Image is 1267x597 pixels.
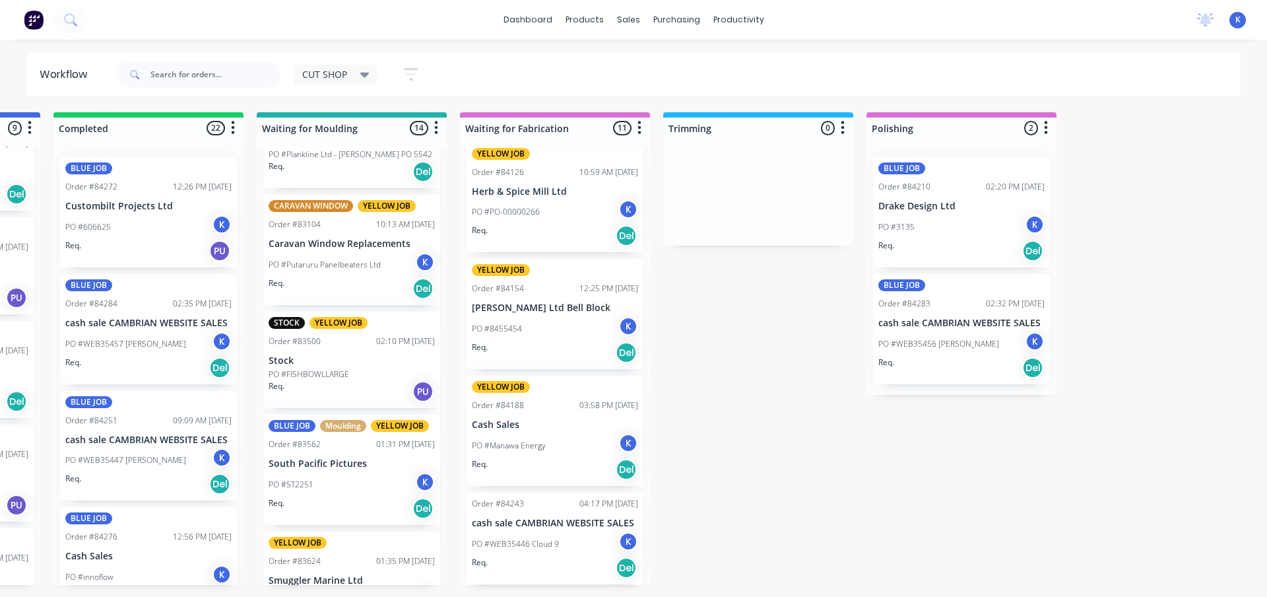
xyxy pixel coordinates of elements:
[878,318,1045,329] p: cash sale CAMBRIAN WEBSITE SALES
[65,201,232,212] p: Custombilt Projects Ltd
[263,312,440,409] div: STOCKYELLOW JOBOrder #8350002:10 PM [DATE]StockPO #FISHBOWLLARGEReq.PU
[497,10,559,30] a: dashboard
[472,518,638,529] p: cash sale CAMBRIAN WEBSITE SALES
[472,458,488,470] p: Req.
[65,531,117,543] div: Order #84276
[472,323,522,335] p: PO #8455454
[986,298,1045,310] div: 02:32 PM [DATE]
[269,555,321,567] div: Order #83624
[472,498,524,510] div: Order #84243
[467,143,643,253] div: YELLOW JOBOrder #8412610:59 AM [DATE]Herb & Spice Mill LtdPO #PO-00000266KReq.Del
[472,538,559,550] p: PO #WEB35446 Cloud 9
[65,415,117,427] div: Order #84251
[472,225,488,236] p: Req.
[269,458,435,470] p: South Pacific Pictures
[472,302,638,314] p: [PERSON_NAME] Ltd Bell Block
[269,149,432,160] p: PO #Plankline Ltd - [PERSON_NAME] PO 5542
[616,225,637,246] div: Del
[209,357,230,378] div: Del
[878,162,925,174] div: BLUE JOB
[707,10,771,30] div: productivity
[376,439,435,450] div: 01:31 PM [DATE]
[212,448,232,468] div: K
[173,298,232,310] div: 02:35 PM [DATE]
[472,283,524,295] div: Order #84154
[65,396,112,408] div: BLUE JOB
[878,181,930,193] div: Order #84210
[467,376,643,486] div: YELLOW JOBOrder #8418803:58 PM [DATE]Cash SalesPO #Manawa EnergyKReq.Del
[6,184,27,205] div: Del
[559,10,610,30] div: products
[616,459,637,480] div: Del
[412,278,434,299] div: Del
[415,472,435,492] div: K
[65,571,114,583] p: PO #innoflow
[269,497,284,509] p: Req.
[269,160,284,172] p: Req.
[472,440,546,452] p: PO #Manawa Energy
[150,61,281,88] input: Search for orders...
[358,200,416,212] div: YELLOW JOB
[65,473,81,485] p: Req.
[579,166,638,178] div: 10:59 AM [DATE]
[40,67,94,83] div: Workflow
[269,335,321,347] div: Order #83500
[472,206,540,218] p: PO #PO-00000266
[618,199,638,219] div: K
[610,10,647,30] div: sales
[269,238,435,250] p: Caravan Window Replacements
[269,479,313,491] p: PO #ST2251
[6,495,27,516] div: PU
[873,157,1050,267] div: BLUE JOBOrder #8421002:20 PM [DATE]Drake Design LtdPO #3135KReq.Del
[269,355,435,367] p: Stock
[618,433,638,453] div: K
[647,10,707,30] div: purchasing
[65,435,232,446] p: cash sale CAMBRIAN WEBSITE SALES
[60,391,237,501] div: BLUE JOBOrder #8425109:09 AM [DATE]cash sale CAMBRIAN WEBSITE SALESPO #WEB35447 [PERSON_NAME]KReq...
[472,419,638,431] p: Cash Sales
[263,195,440,305] div: CARAVAN WINDOWYELLOW JOBOrder #8310410:13 AM [DATE]Caravan Window ReplacementsPO #Putaruru Panelb...
[472,381,530,393] div: YELLOW JOB
[65,279,112,291] div: BLUE JOB
[65,221,111,233] p: PO #606625
[376,335,435,347] div: 02:10 PM [DATE]
[173,531,232,543] div: 12:56 PM [DATE]
[24,10,44,30] img: Factory
[269,317,305,329] div: STOCK
[65,551,232,562] p: Cash Sales
[472,186,638,197] p: Herb & Spice Mill Ltd
[878,298,930,310] div: Order #84283
[1235,14,1241,26] span: K
[263,415,440,525] div: BLUE JOBMouldingYELLOW JOBOrder #8356201:31 PM [DATE]South Pacific PicturesPO #ST2251KReq.Del
[309,317,368,329] div: YELLOW JOB
[412,161,434,182] div: Del
[472,557,488,569] p: Req.
[467,259,643,369] div: YELLOW JOBOrder #8415412:25 PM [DATE][PERSON_NAME] Ltd Bell BlockPO #8455454KReq.Del
[412,381,434,402] div: PU
[269,219,321,230] div: Order #83104
[269,380,284,392] p: Req.
[986,181,1045,193] div: 02:20 PM [DATE]
[1022,240,1043,262] div: Del
[65,338,186,350] p: PO #WEB35457 [PERSON_NAME]
[376,555,435,567] div: 01:35 PM [DATE]
[376,219,435,230] div: 10:13 AM [DATE]
[173,415,232,427] div: 09:09 AM [DATE]
[209,240,230,262] div: PU
[415,252,435,272] div: K
[65,454,186,466] p: PO #WEB35447 [PERSON_NAME]
[65,298,117,310] div: Order #84284
[616,342,637,363] div: Del
[173,181,232,193] div: 12:26 PM [DATE]
[6,287,27,308] div: PU
[1025,215,1045,234] div: K
[65,240,81,252] p: Req.
[212,332,232,351] div: K
[472,400,524,411] div: Order #84188
[65,162,112,174] div: BLUE JOB
[472,148,530,160] div: YELLOW JOB
[472,264,530,276] div: YELLOW JOB
[472,341,488,353] p: Req.
[579,400,638,411] div: 03:58 PM [DATE]
[269,259,381,271] p: PO #Putaruru Panelbeaters Ltd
